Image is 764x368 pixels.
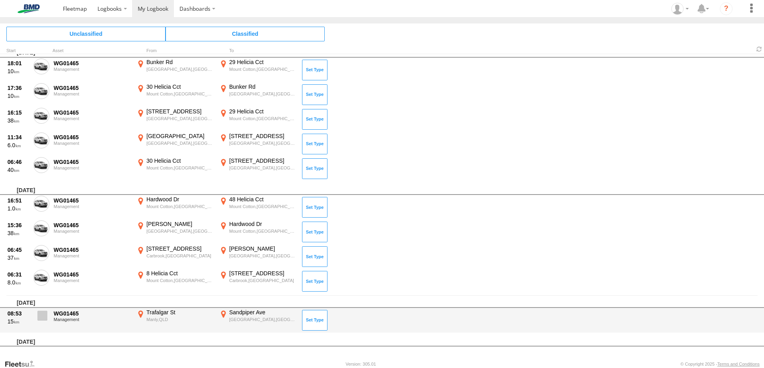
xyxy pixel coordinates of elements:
label: Click to View Event Location [135,157,215,180]
div: 8 Helicia Cct [146,270,214,277]
div: 6.0 [8,142,29,149]
div: Management [54,116,131,121]
div: [GEOGRAPHIC_DATA],[GEOGRAPHIC_DATA] [229,140,296,146]
div: 08:53 [8,310,29,317]
label: Click to View Event Location [135,196,215,219]
div: Sandpiper Ave [229,309,296,316]
label: Click to View Event Location [218,108,298,131]
div: [STREET_ADDRESS] [146,108,214,115]
div: [GEOGRAPHIC_DATA],[GEOGRAPHIC_DATA] [229,165,296,171]
div: [STREET_ADDRESS] [146,245,214,252]
button: Click to Set [302,60,327,80]
div: Manly,QLD [146,317,214,322]
label: Click to View Event Location [218,58,298,82]
div: [PERSON_NAME] [229,245,296,252]
div: Mount Cotton,[GEOGRAPHIC_DATA] [229,204,296,209]
i: ? [720,2,733,15]
div: Mount Cotton,[GEOGRAPHIC_DATA] [229,116,296,121]
div: Management [54,317,131,322]
label: Click to View Event Location [135,132,215,156]
div: [GEOGRAPHIC_DATA],[GEOGRAPHIC_DATA] [146,66,214,72]
div: 48 Helicia Cct [229,196,296,203]
div: WG01465 [54,222,131,229]
div: 30 Helicia Cct [146,83,214,90]
div: WG01465 [54,310,131,317]
div: Management [54,253,131,258]
label: Click to View Event Location [218,132,298,156]
div: Mount Cotton,[GEOGRAPHIC_DATA] [146,165,214,171]
button: Click to Set [302,109,327,130]
label: Click to View Event Location [135,270,215,293]
div: 29 Helicia Cct [229,108,296,115]
span: Refresh [754,45,764,53]
div: Carbrook,[GEOGRAPHIC_DATA] [146,253,214,259]
label: Click to View Event Location [218,270,298,293]
div: 40 [8,166,29,173]
div: 1.0 [8,205,29,212]
label: Click to View Event Location [135,309,215,332]
div: Hardwood Dr [146,196,214,203]
div: Management [54,204,131,209]
div: Bunker Rd [229,83,296,90]
div: 30 Helicia Cct [146,157,214,164]
label: Click to View Event Location [218,196,298,219]
label: Click to View Event Location [218,220,298,243]
div: WG01465 [54,109,131,116]
div: 11:34 [8,134,29,141]
div: Management [54,166,131,170]
button: Click to Set [302,246,327,267]
div: [PERSON_NAME] [146,220,214,228]
div: WG01465 [54,60,131,67]
div: Mount Cotton,[GEOGRAPHIC_DATA] [229,66,296,72]
div: Click to Sort [6,49,30,53]
div: [GEOGRAPHIC_DATA],[GEOGRAPHIC_DATA] [146,228,214,234]
label: Click to View Event Location [218,309,298,332]
button: Click to Set [302,158,327,179]
div: 15 [8,318,29,325]
div: [GEOGRAPHIC_DATA],[GEOGRAPHIC_DATA] [146,140,214,146]
div: [GEOGRAPHIC_DATA],[GEOGRAPHIC_DATA] [229,91,296,97]
img: bmd-logo.svg [8,4,49,13]
label: Click to View Event Location [135,83,215,106]
div: WG01465 [54,246,131,253]
div: [STREET_ADDRESS] [229,132,296,140]
div: © Copyright 2025 - [680,362,760,366]
div: Management [54,141,131,146]
div: Mount Cotton,[GEOGRAPHIC_DATA] [146,91,214,97]
div: Management [54,67,131,72]
div: 15:36 [8,222,29,229]
button: Click to Set [302,84,327,105]
div: 38 [8,117,29,124]
div: [GEOGRAPHIC_DATA],[GEOGRAPHIC_DATA] [229,317,296,322]
label: Click to View Event Location [135,220,215,243]
div: Management [54,229,131,234]
div: 16:51 [8,197,29,204]
div: WG01465 [54,158,131,166]
label: Click to View Event Location [135,108,215,131]
div: [STREET_ADDRESS] [229,270,296,277]
div: Carbrook,[GEOGRAPHIC_DATA] [229,278,296,283]
label: Click to View Event Location [218,157,298,180]
button: Click to Set [302,310,327,331]
div: [GEOGRAPHIC_DATA],[GEOGRAPHIC_DATA] [229,253,296,259]
div: WG01465 [54,84,131,92]
div: Management [54,278,131,283]
label: Click to View Event Location [218,245,298,268]
button: Click to Set [302,271,327,292]
div: From [135,49,215,53]
div: WG01465 [54,134,131,141]
span: Click to view Classified Trips [166,27,325,41]
div: Hardwood Dr [229,220,296,228]
div: 06:46 [8,158,29,166]
label: Click to View Event Location [135,58,215,82]
label: Click to View Event Location [135,245,215,268]
button: Click to Set [302,134,327,154]
div: Version: 305.01 [346,362,376,366]
div: Trafalgar St [146,309,214,316]
div: Bunker Rd [146,58,214,66]
div: 06:45 [8,246,29,253]
div: 16:15 [8,109,29,116]
div: 29 Helicia Cct [229,58,296,66]
div: Mount Cotton,[GEOGRAPHIC_DATA] [146,278,214,283]
div: 10 [8,68,29,75]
